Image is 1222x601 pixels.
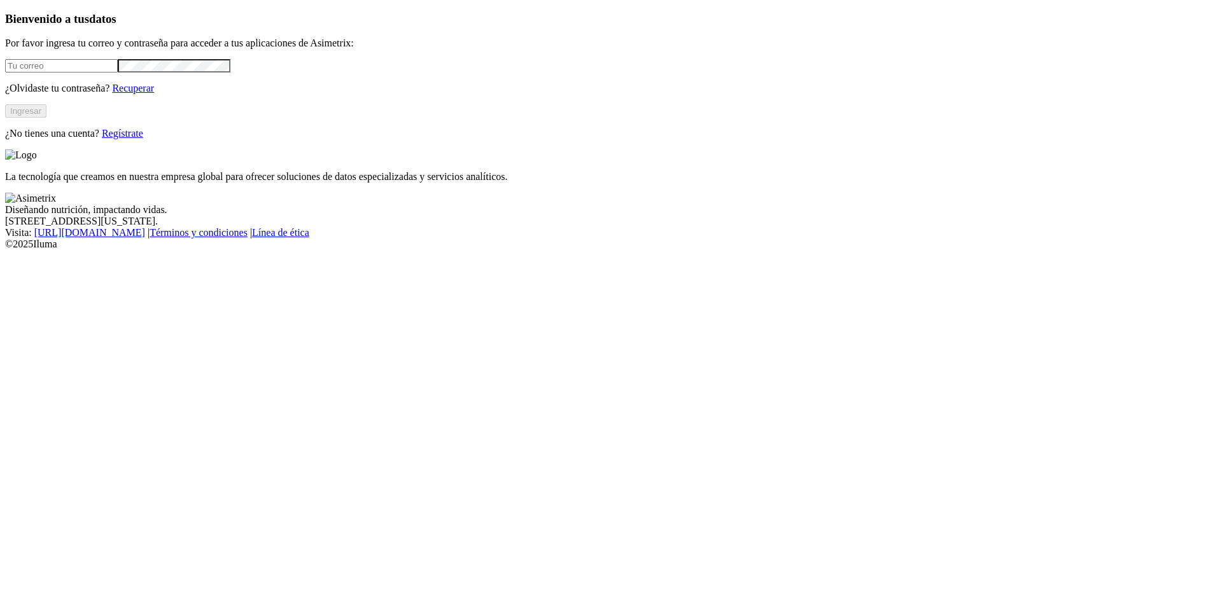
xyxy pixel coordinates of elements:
[5,12,1217,26] h3: Bienvenido a tus
[112,83,154,93] a: Recuperar
[5,227,1217,238] div: Visita : | |
[102,128,143,139] a: Regístrate
[5,104,46,118] button: Ingresar
[252,227,309,238] a: Línea de ética
[34,227,145,238] a: [URL][DOMAIN_NAME]
[5,83,1217,94] p: ¿Olvidaste tu contraseña?
[5,216,1217,227] div: [STREET_ADDRESS][US_STATE].
[5,238,1217,250] div: © 2025 Iluma
[5,128,1217,139] p: ¿No tienes una cuenta?
[5,38,1217,49] p: Por favor ingresa tu correo y contraseña para acceder a tus aplicaciones de Asimetrix:
[5,171,1217,183] p: La tecnología que creamos en nuestra empresa global para ofrecer soluciones de datos especializad...
[89,12,116,25] span: datos
[5,204,1217,216] div: Diseñando nutrición, impactando vidas.
[5,149,37,161] img: Logo
[5,59,118,73] input: Tu correo
[150,227,248,238] a: Términos y condiciones
[5,193,56,204] img: Asimetrix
